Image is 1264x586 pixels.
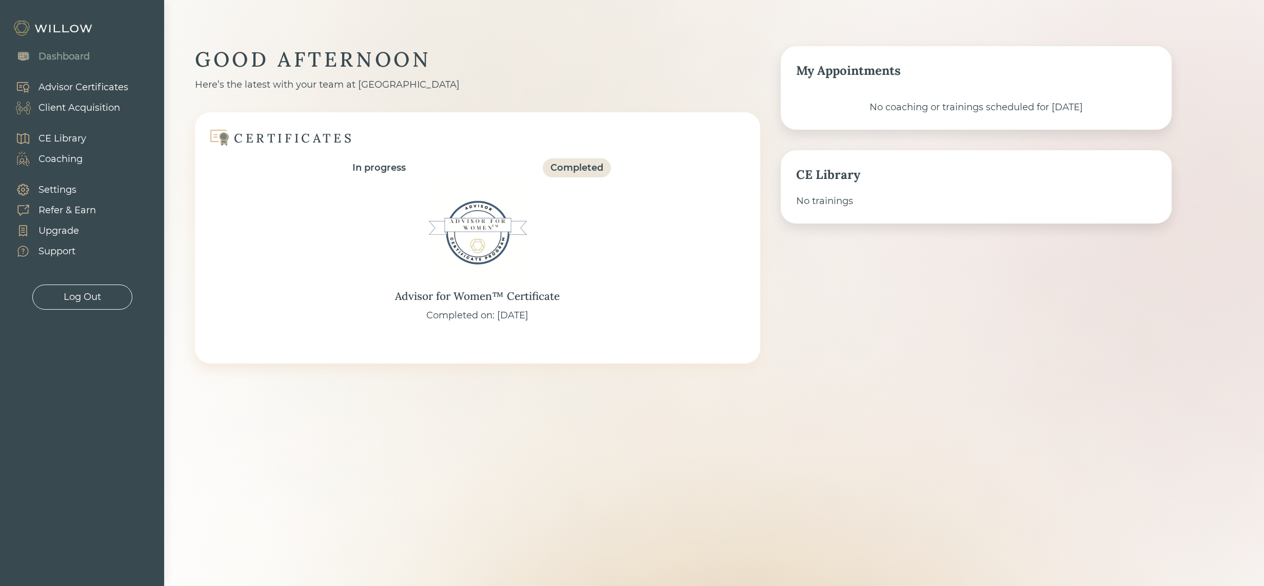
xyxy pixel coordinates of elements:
a: Coaching [5,149,86,169]
div: CERTIFICATES [234,130,354,146]
div: Dashboard [38,50,90,64]
a: Advisor Certificates [5,77,128,97]
div: Coaching [38,152,83,166]
div: Upgrade [38,224,79,238]
a: Settings [5,179,96,200]
div: My Appointments [796,62,1156,80]
div: CE Library [796,166,1156,184]
div: CE Library [38,132,86,146]
a: Refer & Earn [5,200,96,220]
div: Completed [550,161,603,175]
img: Advisor for Women™ Certificate Badge [426,181,529,284]
div: No trainings [796,194,1156,208]
img: Willow [13,20,95,36]
div: Advisor Certificates [38,80,128,94]
div: Settings [38,183,76,197]
div: Completed on: [DATE] [426,309,528,322]
div: Refer & Earn [38,204,96,217]
div: In progress [352,161,406,175]
a: Upgrade [5,220,96,241]
div: Log Out [64,290,101,304]
div: No coaching or trainings scheduled for [DATE] [796,100,1156,114]
div: Here’s the latest with your team at [GEOGRAPHIC_DATA] [195,78,760,92]
a: CE Library [5,128,86,149]
a: Client Acquisition [5,97,128,118]
div: Advisor for Women™ Certificate [395,288,560,305]
a: Dashboard [5,46,90,67]
div: Client Acquisition [38,101,120,115]
div: GOOD AFTERNOON [195,46,760,73]
div: Support [38,245,75,258]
